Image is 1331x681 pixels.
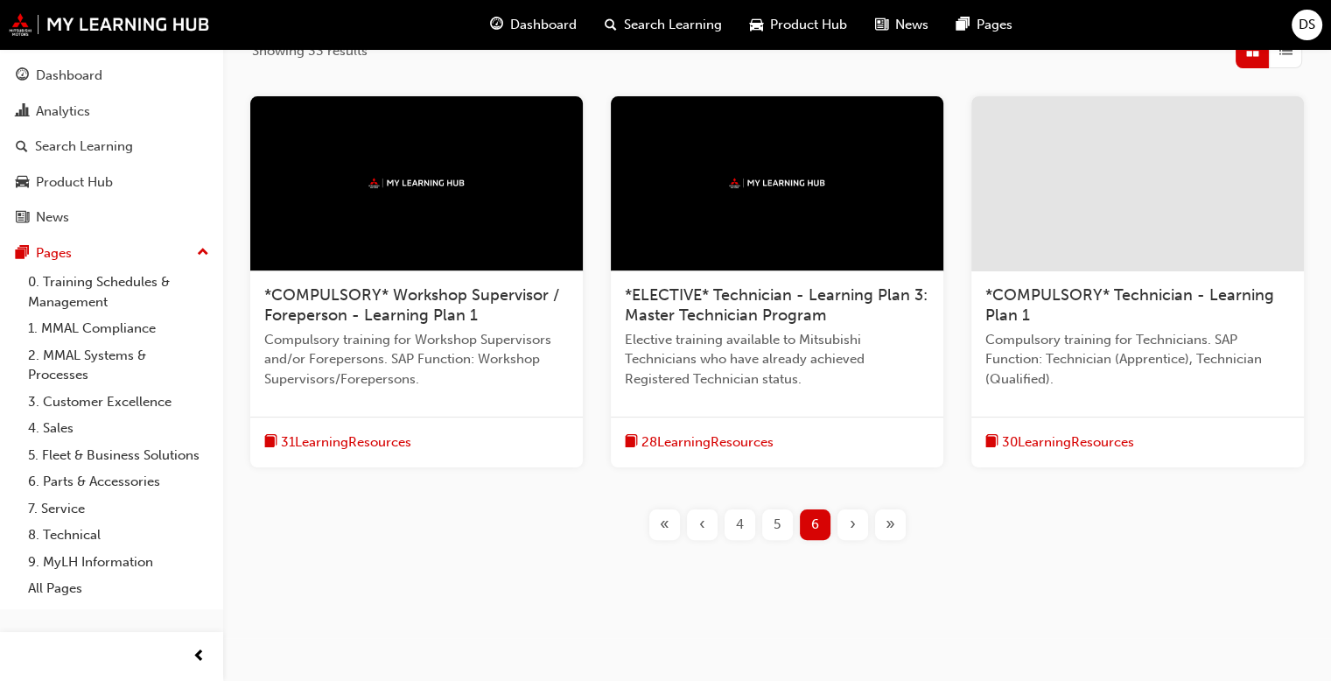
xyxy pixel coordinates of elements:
[985,432,1134,453] button: book-icon30LearningResources
[625,432,638,453] span: book-icon
[611,96,943,467] a: mmal*ELECTIVE* Technician - Learning Plan 3: Master Technician ProgramElective training available...
[36,243,72,263] div: Pages
[750,14,763,36] span: car-icon
[886,515,895,535] span: »
[985,432,998,453] span: book-icon
[264,432,411,453] button: book-icon31LearningResources
[7,201,216,234] a: News
[625,285,928,326] span: *ELECTIVE* Technician - Learning Plan 3: Master Technician Program
[510,15,577,35] span: Dashboard
[605,14,617,36] span: search-icon
[774,515,781,535] span: 5
[942,7,1026,43] a: pages-iconPages
[875,14,888,36] span: news-icon
[7,130,216,163] a: Search Learning
[895,15,928,35] span: News
[281,432,411,453] span: 31 Learning Resources
[977,15,1012,35] span: Pages
[35,137,133,157] div: Search Learning
[625,330,929,390] span: Elective training available to Mitsubishi Technicians who have already achieved Registered Techni...
[985,330,1290,390] span: Compulsory training for Technicians. SAP Function: Technician (Apprentice), Technician (Qualified).
[7,166,216,199] a: Product Hub
[16,104,29,120] span: chart-icon
[264,330,569,390] span: Compulsory training for Workshop Supervisors and/or Forepersons. SAP Function: Workshop Superviso...
[197,242,209,264] span: up-icon
[476,7,591,43] a: guage-iconDashboard
[660,515,669,535] span: «
[21,415,216,442] a: 4. Sales
[16,68,29,84] span: guage-icon
[625,432,774,453] button: book-icon28LearningResources
[368,178,465,189] img: mmal
[1279,41,1292,61] span: List
[21,269,216,315] a: 0. Training Schedules & Management
[252,41,368,61] span: Showing 33 results
[591,7,736,43] a: search-iconSearch Learning
[16,210,29,226] span: news-icon
[264,285,559,326] span: *COMPULSORY* Workshop Supervisor / Foreperson - Learning Plan 1
[21,495,216,523] a: 7. Service
[9,13,210,36] img: mmal
[21,522,216,549] a: 8. Technical
[21,315,216,342] a: 1. MMAL Compliance
[956,14,970,36] span: pages-icon
[36,66,102,86] div: Dashboard
[7,237,216,270] button: Pages
[683,509,721,540] button: Previous page
[36,207,69,228] div: News
[624,15,722,35] span: Search Learning
[834,509,872,540] button: Next page
[21,342,216,389] a: 2. MMAL Systems & Processes
[1246,41,1259,61] span: Grid
[1002,432,1134,453] span: 30 Learning Resources
[759,509,796,540] button: Page 5
[729,178,825,189] img: mmal
[36,172,113,193] div: Product Hub
[21,389,216,416] a: 3. Customer Excellence
[646,509,683,540] button: First page
[850,515,856,535] span: ›
[770,15,847,35] span: Product Hub
[264,432,277,453] span: book-icon
[699,515,705,535] span: ‹
[21,549,216,576] a: 9. MyLH Information
[1292,10,1322,40] button: DS
[872,509,909,540] button: Last page
[21,575,216,602] a: All Pages
[21,442,216,469] a: 5. Fleet & Business Solutions
[21,468,216,495] a: 6. Parts & Accessories
[7,60,216,92] a: Dashboard
[16,139,28,155] span: search-icon
[811,515,819,535] span: 6
[7,56,216,237] button: DashboardAnalyticsSearch LearningProduct HubNews
[16,246,29,262] span: pages-icon
[861,7,942,43] a: news-iconNews
[736,515,744,535] span: 4
[796,509,834,540] button: Page 6
[641,432,774,453] span: 28 Learning Resources
[250,96,583,467] a: mmal*COMPULSORY* Workshop Supervisor / Foreperson - Learning Plan 1Compulsory training for Worksh...
[1299,15,1315,35] span: DS
[16,175,29,191] span: car-icon
[721,509,759,540] button: Page 4
[193,646,206,668] span: prev-icon
[490,14,503,36] span: guage-icon
[7,95,216,128] a: Analytics
[971,96,1304,467] a: *COMPULSORY* Technician - Learning Plan 1Compulsory training for Technicians. SAP Function: Techn...
[736,7,861,43] a: car-iconProduct Hub
[985,285,1274,326] span: *COMPULSORY* Technician - Learning Plan 1
[36,102,90,122] div: Analytics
